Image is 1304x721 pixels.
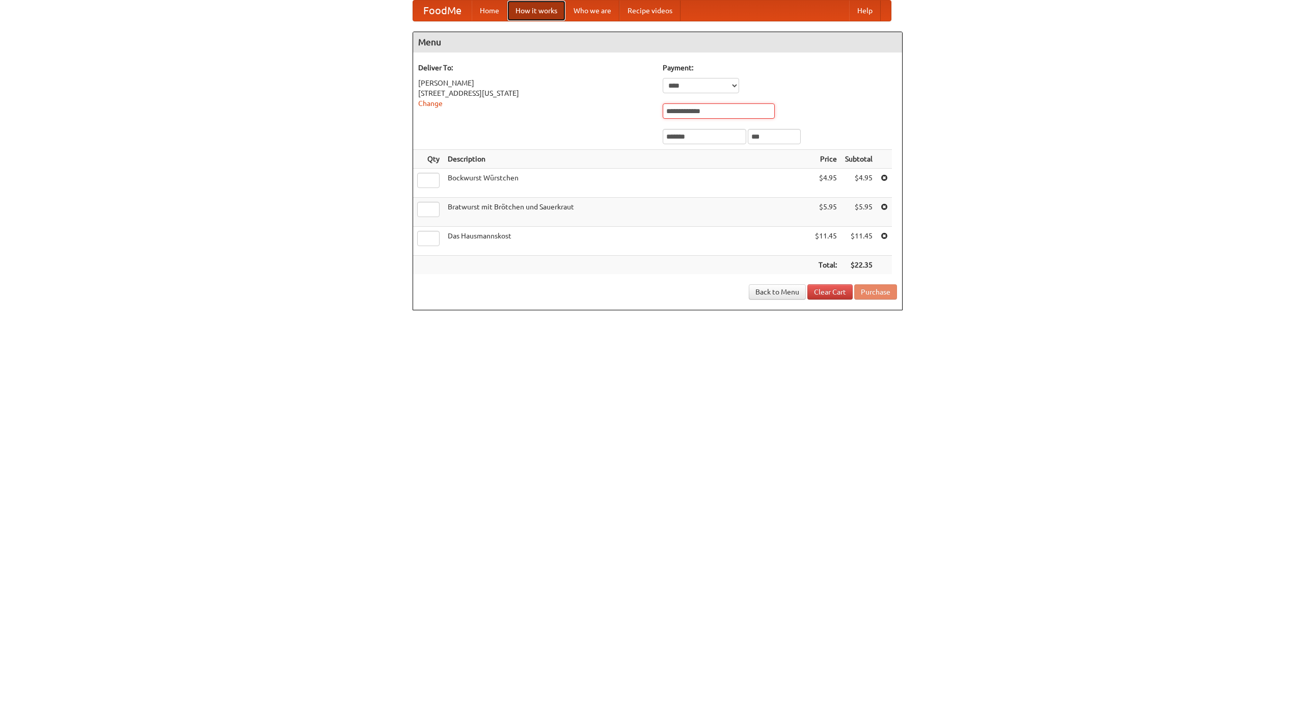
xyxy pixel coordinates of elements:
[811,169,841,198] td: $4.95
[418,78,653,88] div: [PERSON_NAME]
[444,150,811,169] th: Description
[413,32,902,52] h4: Menu
[444,198,811,227] td: Bratwurst mit Brötchen und Sauerkraut
[811,150,841,169] th: Price
[841,150,877,169] th: Subtotal
[619,1,681,21] a: Recipe videos
[841,198,877,227] td: $5.95
[444,227,811,256] td: Das Hausmannskost
[854,284,897,300] button: Purchase
[841,256,877,275] th: $22.35
[418,88,653,98] div: [STREET_ADDRESS][US_STATE]
[841,227,877,256] td: $11.45
[841,169,877,198] td: $4.95
[444,169,811,198] td: Bockwurst Würstchen
[811,256,841,275] th: Total:
[565,1,619,21] a: Who we are
[418,99,443,108] a: Change
[507,1,565,21] a: How it works
[413,150,444,169] th: Qty
[849,1,881,21] a: Help
[811,227,841,256] td: $11.45
[472,1,507,21] a: Home
[413,1,472,21] a: FoodMe
[811,198,841,227] td: $5.95
[663,63,897,73] h5: Payment:
[418,63,653,73] h5: Deliver To:
[807,284,853,300] a: Clear Cart
[749,284,806,300] a: Back to Menu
